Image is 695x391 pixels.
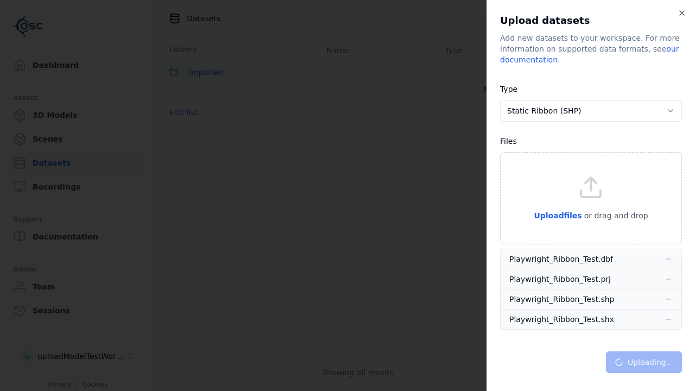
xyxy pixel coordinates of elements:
[500,85,517,93] label: Type
[534,211,582,220] span: Upload files
[509,314,614,325] div: Playwright_Ribbon_Test.shx
[500,13,682,28] h2: Upload datasets
[582,209,648,222] p: or drag and drop
[500,33,682,65] div: Add new datasets to your workspace. For more information on supported data formats, see .
[509,294,614,305] div: Playwright_Ribbon_Test.shp
[500,137,517,146] label: Files
[509,254,613,264] div: Playwright_Ribbon_Test.dbf
[509,274,611,285] div: Playwright_Ribbon_Test.prj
